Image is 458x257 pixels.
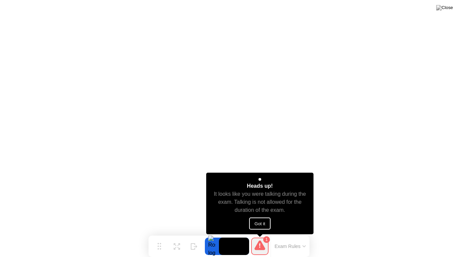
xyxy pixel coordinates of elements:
[249,218,271,230] button: Got it
[273,243,308,249] button: Exam Rules
[436,5,453,10] img: Close
[212,190,308,214] div: It looks like you were talking during the exam. Talking is not allowed for the duration of the exam.
[263,236,270,243] div: 1
[247,182,273,190] div: Heads up!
